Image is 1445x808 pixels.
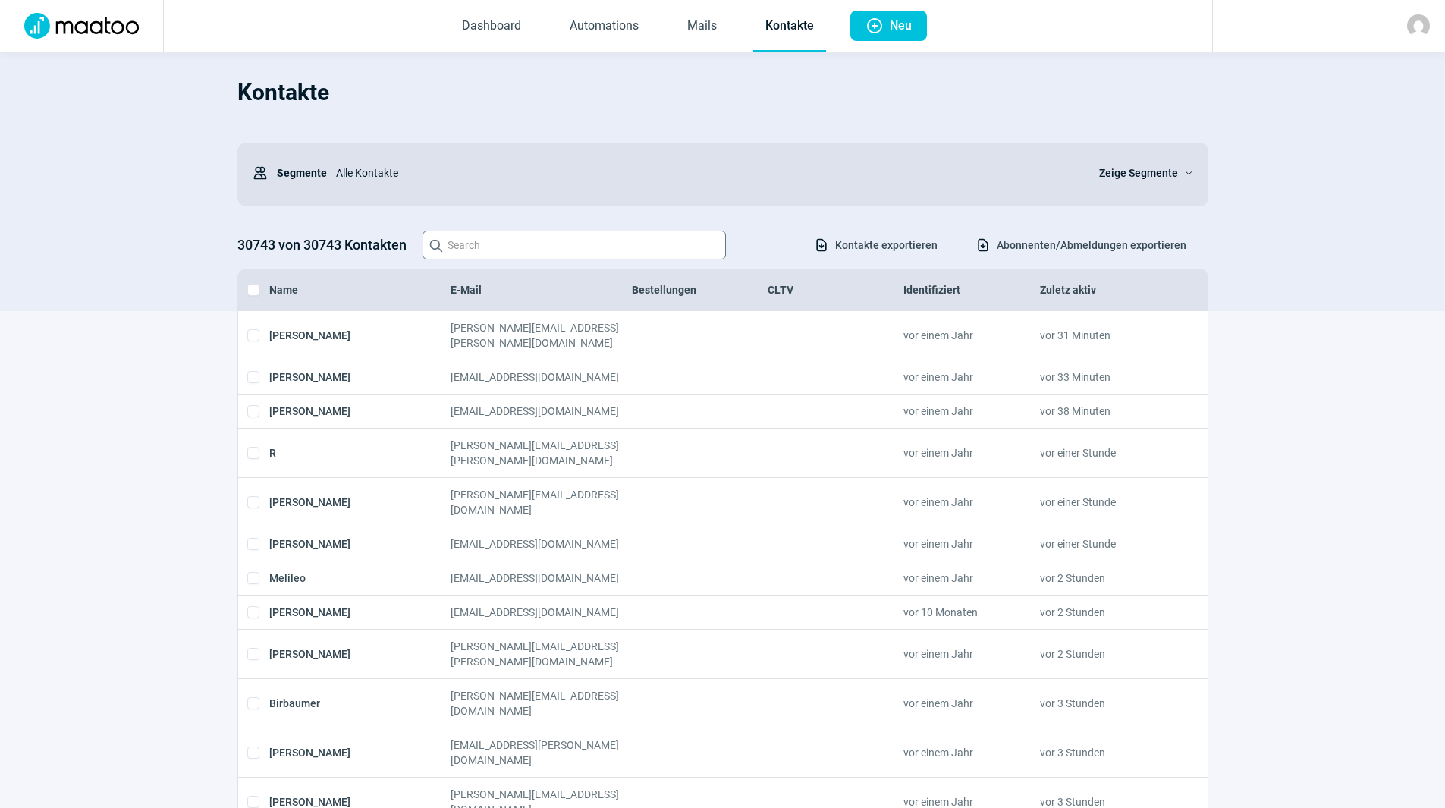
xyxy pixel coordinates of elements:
[269,639,451,669] div: [PERSON_NAME]
[835,233,938,257] span: Kontakte exportieren
[1040,639,1176,669] div: vor 2 Stunden
[237,233,407,257] h3: 30743 von 30743 Kontakten
[558,2,651,52] a: Automations
[451,369,632,385] div: [EMAIL_ADDRESS][DOMAIN_NAME]
[269,605,451,620] div: [PERSON_NAME]
[451,571,632,586] div: [EMAIL_ADDRESS][DOMAIN_NAME]
[15,13,148,39] img: Logo
[903,737,1039,768] div: vor einem Jahr
[451,438,632,468] div: [PERSON_NAME][EMAIL_ADDRESS][PERSON_NAME][DOMAIN_NAME]
[1099,164,1178,182] span: Zeige Segmente
[451,487,632,517] div: [PERSON_NAME][EMAIL_ADDRESS][DOMAIN_NAME]
[903,487,1039,517] div: vor einem Jahr
[269,536,451,552] div: [PERSON_NAME]
[798,232,953,258] button: Kontakte exportieren
[675,2,729,52] a: Mails
[451,320,632,351] div: [PERSON_NAME][EMAIL_ADDRESS][PERSON_NAME][DOMAIN_NAME]
[269,369,451,385] div: [PERSON_NAME]
[327,158,1081,188] div: Alle Kontakte
[269,487,451,517] div: [PERSON_NAME]
[1040,320,1176,351] div: vor 31 Minuten
[903,369,1039,385] div: vor einem Jahr
[269,571,451,586] div: Melileo
[269,320,451,351] div: [PERSON_NAME]
[1040,369,1176,385] div: vor 33 Minuten
[1040,438,1176,468] div: vor einer Stunde
[451,688,632,718] div: [PERSON_NAME][EMAIL_ADDRESS][DOMAIN_NAME]
[450,2,533,52] a: Dashboard
[451,639,632,669] div: [PERSON_NAME][EMAIL_ADDRESS][PERSON_NAME][DOMAIN_NAME]
[903,605,1039,620] div: vor 10 Monaten
[451,737,632,768] div: [EMAIL_ADDRESS][PERSON_NAME][DOMAIN_NAME]
[1040,571,1176,586] div: vor 2 Stunden
[1407,14,1430,37] img: avatar
[1040,605,1176,620] div: vor 2 Stunden
[423,231,726,259] input: Search
[253,158,327,188] div: Segmente
[1040,737,1176,768] div: vor 3 Stunden
[269,688,451,718] div: Birbaumer
[903,404,1039,419] div: vor einem Jahr
[903,438,1039,468] div: vor einem Jahr
[237,67,1208,118] h1: Kontakte
[269,282,451,297] div: Name
[451,536,632,552] div: [EMAIL_ADDRESS][DOMAIN_NAME]
[753,2,826,52] a: Kontakte
[903,571,1039,586] div: vor einem Jahr
[903,282,1039,297] div: Identifiziert
[890,11,912,41] span: Neu
[768,282,903,297] div: CLTV
[1040,282,1176,297] div: Zuletz aktiv
[850,11,927,41] button: Neu
[903,536,1039,552] div: vor einem Jahr
[632,282,768,297] div: Bestellungen
[997,233,1186,257] span: Abonnenten/Abmeldungen exportieren
[1040,404,1176,419] div: vor 38 Minuten
[960,232,1202,258] button: Abonnenten/Abmeldungen exportieren
[903,320,1039,351] div: vor einem Jahr
[269,438,451,468] div: R
[269,737,451,768] div: [PERSON_NAME]
[269,404,451,419] div: [PERSON_NAME]
[1040,688,1176,718] div: vor 3 Stunden
[903,688,1039,718] div: vor einem Jahr
[451,605,632,620] div: [EMAIL_ADDRESS][DOMAIN_NAME]
[1040,487,1176,517] div: vor einer Stunde
[451,282,632,297] div: E-Mail
[903,639,1039,669] div: vor einem Jahr
[451,404,632,419] div: [EMAIL_ADDRESS][DOMAIN_NAME]
[1040,536,1176,552] div: vor einer Stunde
